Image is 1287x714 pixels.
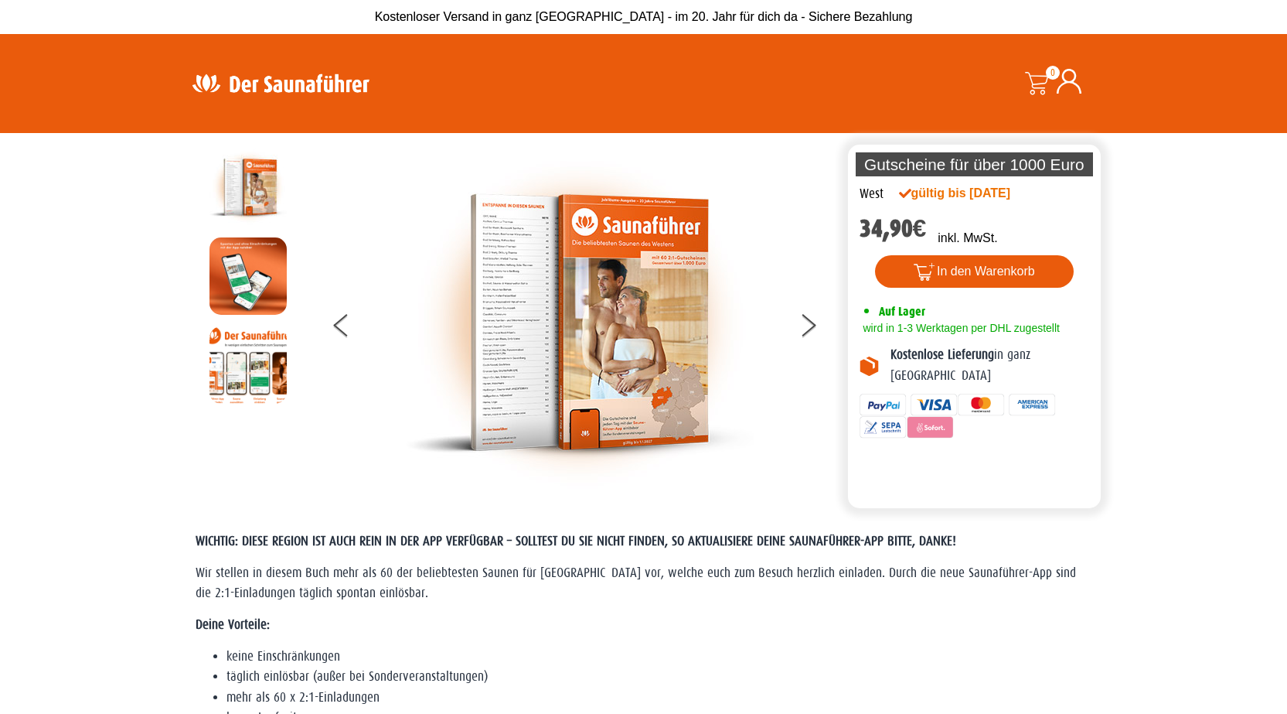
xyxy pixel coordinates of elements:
img: der-saunafuehrer-2025-west [209,149,287,226]
li: täglich einlösbar (außer bei Sonderveranstaltungen) [226,667,1092,687]
span: € [913,214,927,243]
span: wird in 1-3 Werktagen per DHL zugestellt [860,322,1060,334]
img: der-saunafuehrer-2025-west [406,149,754,497]
span: WICHTIG: DIESE REGION IST AUCH REIN IN DER APP VERFÜGBAR – SOLLTEST DU SIE NICHT FINDEN, SO AKTUA... [196,534,956,548]
p: inkl. MwSt. [938,229,997,248]
div: West [860,184,884,204]
b: Kostenlose Lieferung [890,347,994,362]
li: keine Einschränkungen [226,647,1092,667]
p: in ganz [GEOGRAPHIC_DATA] [890,345,1090,386]
img: Anleitung7tn [209,326,287,404]
button: In den Warenkorb [875,255,1074,288]
p: Gutscheine für über 1000 Euro [856,152,1094,176]
img: MOCKUP-iPhone_regional [209,237,287,315]
bdi: 34,90 [860,214,927,243]
div: gültig bis [DATE] [899,184,1044,203]
span: Kostenloser Versand in ganz [GEOGRAPHIC_DATA] - im 20. Jahr für dich da - Sichere Bezahlung [375,10,913,23]
span: Wir stellen in diesem Buch mehr als 60 der beliebtesten Saunen für [GEOGRAPHIC_DATA] vor, welche ... [196,565,1076,600]
strong: Deine Vorteile: [196,617,270,632]
li: mehr als 60 x 2:1-Einladungen [226,688,1092,708]
span: Auf Lager [879,304,925,319]
span: 0 [1046,66,1060,80]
